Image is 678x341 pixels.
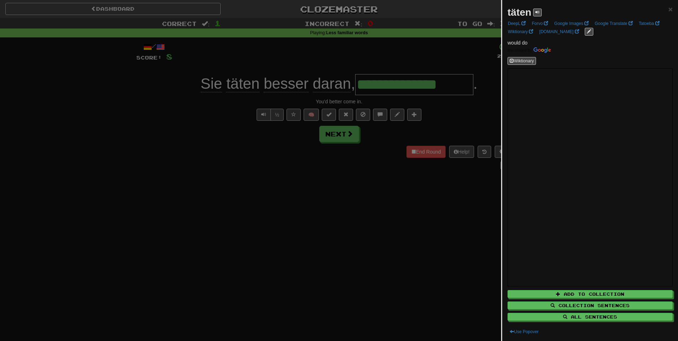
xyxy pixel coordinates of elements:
[508,40,527,46] span: would do
[508,290,673,298] button: Add to Collection
[668,5,673,13] button: Close
[508,301,673,309] button: Collection Sentences
[508,313,673,321] button: All Sentences
[506,20,528,27] a: DeepL
[508,57,536,65] button: Wiktionary
[508,7,531,18] strong: täten
[530,20,550,27] a: Forvo
[508,328,541,336] button: Use Popover
[585,28,593,36] button: edit links
[668,5,673,13] span: ×
[552,20,591,27] a: Google Images
[593,20,635,27] a: Google Translate
[637,20,662,27] a: Tatoeba
[537,28,581,36] a: [DOMAIN_NAME]
[508,47,551,53] img: Color short
[506,28,535,36] a: Wiktionary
